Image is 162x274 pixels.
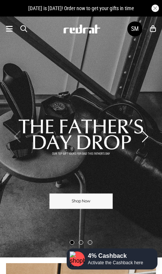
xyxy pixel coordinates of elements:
[88,252,143,260] div: 4% Cashback
[12,128,22,145] button: Previous slide
[88,260,143,266] div: Activate the Cashback here
[131,25,139,32] div: SM
[63,24,101,33] img: Redrat logo
[140,128,150,145] button: Next slide
[28,5,134,11] span: [DATE] is [DATE]! Order now to get your gifts in time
